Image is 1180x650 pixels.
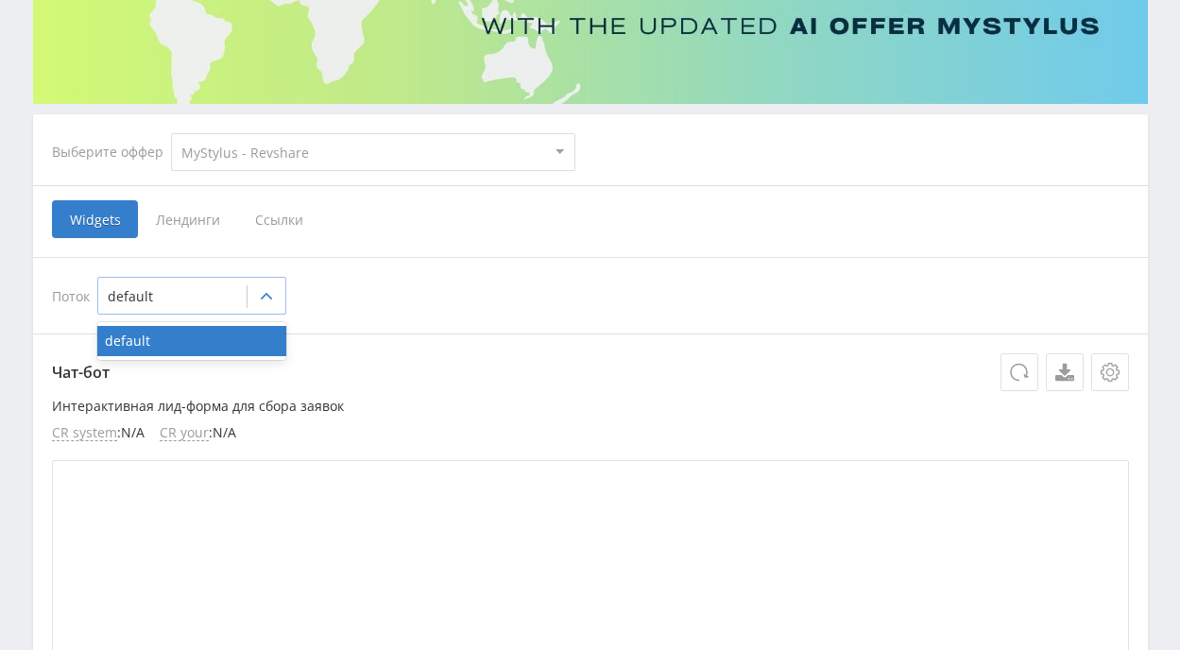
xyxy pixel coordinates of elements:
div: Выберите оффер [52,145,171,160]
span: Widgets [52,200,138,238]
li: : N/A [52,425,145,441]
span: Лендинги [138,200,237,238]
a: Скачать [1046,353,1084,391]
span: Ссылки [237,200,321,238]
p: Интерактивная лид-форма для сбора заявок [52,399,1129,414]
span: CR your [160,425,209,441]
div: default [97,326,286,356]
button: Настройки [1091,353,1129,391]
li: : N/A [160,425,236,441]
button: Обновить [1000,353,1038,391]
span: CR system [52,425,117,441]
div: Поток [52,277,1129,315]
p: Чат-бот [52,353,1129,391]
